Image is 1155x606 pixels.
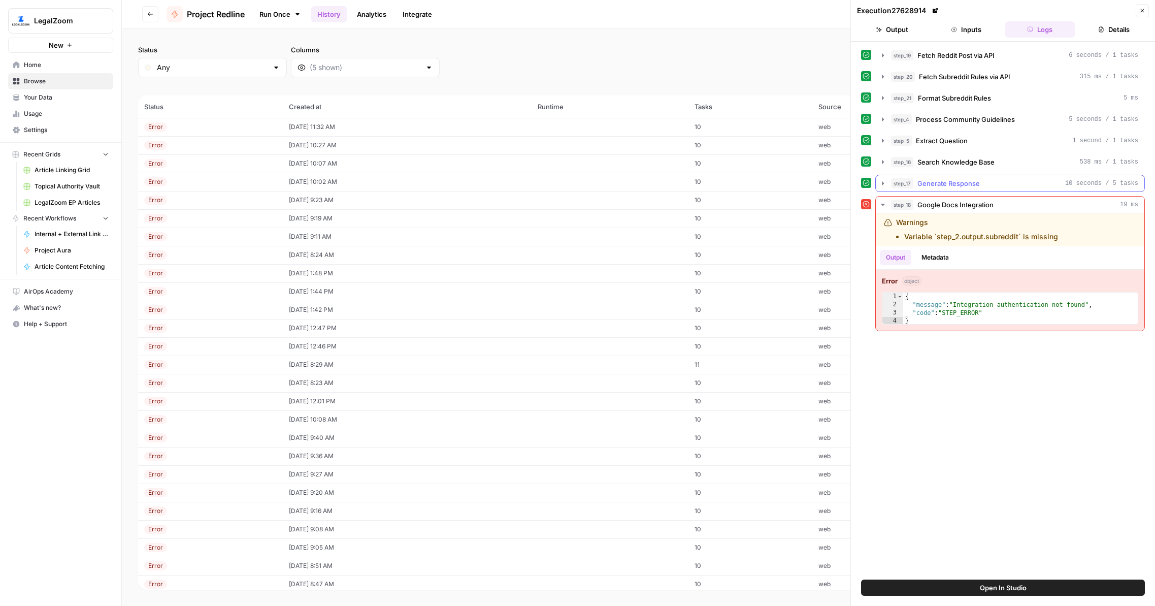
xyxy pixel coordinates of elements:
td: 10 [688,209,812,228]
td: 10 [688,538,812,557]
th: Tasks [688,95,812,118]
button: Recent Workflows [8,211,113,226]
strong: Error [882,276,898,286]
span: Article Content Fetching [35,262,109,271]
span: Search Knowledge Base [917,157,995,167]
a: Run Once [253,6,307,23]
span: Internal + External Link Addition [35,230,109,239]
button: 1 second / 1 tasks [876,133,1144,149]
button: Help + Support [8,316,113,332]
a: LegalZoom EP Articles [19,195,113,211]
div: Error [144,214,167,223]
span: step_5 [891,136,912,146]
a: Project Redline [167,6,245,22]
td: 10 [688,484,812,502]
td: web [812,319,957,337]
button: 538 ms / 1 tasks [876,154,1144,170]
td: web [812,429,957,447]
div: Error [144,177,167,186]
td: 10 [688,502,812,520]
span: Topical Authority Vault [35,182,109,191]
td: 10 [688,118,812,136]
td: 10 [688,520,812,538]
div: Error [144,122,167,132]
input: Any [157,62,268,73]
td: [DATE] 10:07 AM [283,154,532,173]
td: [DATE] 8:51 AM [283,557,532,575]
div: Error [144,433,167,442]
div: Error [144,324,167,333]
td: 10 [688,374,812,392]
span: 5 ms [1124,93,1138,103]
div: Error [144,196,167,205]
td: [DATE] 8:47 AM [283,575,532,593]
td: 10 [688,136,812,154]
button: 5 seconds / 1 tasks [876,111,1144,127]
button: What's new? [8,300,113,316]
span: Your Data [24,93,109,102]
td: web [812,282,957,301]
td: 10 [688,392,812,410]
td: 10 [688,228,812,246]
td: [DATE] 10:02 AM [283,173,532,191]
div: Error [144,232,167,241]
div: Error [144,580,167,589]
span: Fetch Subreddit Rules via API [919,72,1010,82]
button: Logs [1005,21,1075,38]
span: Generate Response [917,178,980,188]
button: Details [1079,21,1149,38]
td: 10 [688,173,812,191]
button: Metadata [915,250,955,265]
span: Format Subreddit Rules [918,93,991,103]
td: [DATE] 9:20 AM [283,484,532,502]
td: web [812,484,957,502]
div: Error [144,287,167,296]
a: Article Linking Grid [19,162,113,178]
td: web [812,154,957,173]
span: Help + Support [24,320,109,329]
td: [DATE] 8:29 AM [283,356,532,374]
div: Error [144,159,167,168]
a: Topical Authority Vault [19,178,113,195]
td: [DATE] 9:23 AM [283,191,532,209]
button: Output [880,250,911,265]
li: Variable `step_2.output.subreddit` is missing [904,232,1058,242]
span: (102 records) [138,77,1139,95]
div: Error [144,378,167,388]
td: web [812,264,957,282]
span: Settings [24,125,109,135]
div: Error [144,506,167,516]
span: 538 ms / 1 tasks [1080,157,1138,167]
span: step_20 [891,72,915,82]
button: 5 ms [876,90,1144,106]
td: [DATE] 12:01 PM [283,392,532,410]
button: 315 ms / 1 tasks [876,69,1144,85]
td: [DATE] 8:24 AM [283,246,532,264]
a: Home [8,57,113,73]
td: web [812,575,957,593]
div: Warnings [896,217,1058,242]
td: web [812,246,957,264]
td: [DATE] 9:40 AM [283,429,532,447]
span: Process Community Guidelines [916,114,1015,124]
a: Your Data [8,89,113,106]
th: Status [138,95,283,118]
td: [DATE] 12:46 PM [283,337,532,356]
button: Open In Studio [861,580,1145,596]
a: Internal + External Link Addition [19,226,113,242]
div: Error [144,269,167,278]
td: web [812,557,957,575]
a: Settings [8,122,113,138]
td: [DATE] 9:27 AM [283,465,532,484]
td: 10 [688,282,812,301]
span: LegalZoom EP Articles [35,198,109,207]
div: Error [144,397,167,406]
td: web [812,209,957,228]
td: web [812,136,957,154]
div: Error [144,342,167,351]
a: Article Content Fetching [19,259,113,275]
span: LegalZoom [34,16,95,26]
td: 11 [688,356,812,374]
button: 19 ms [876,197,1144,213]
td: 10 [688,337,812,356]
